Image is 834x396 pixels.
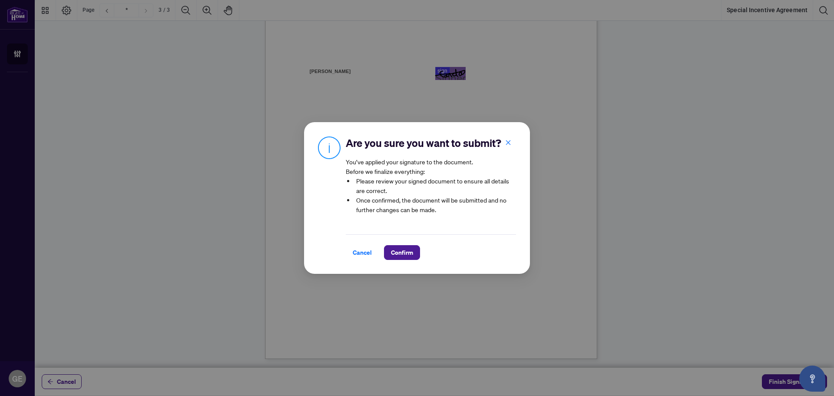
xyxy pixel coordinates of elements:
[384,245,420,260] button: Confirm
[346,136,516,150] h2: Are you sure you want to submit?
[391,246,413,260] span: Confirm
[354,176,516,195] li: Please review your signed document to ensure all details are correct.
[354,195,516,214] li: Once confirmed, the document will be submitted and no further changes can be made.
[346,157,516,220] article: You’ve applied your signature to the document. Before we finalize everything:
[799,366,825,392] button: Open asap
[346,245,379,260] button: Cancel
[505,140,511,146] span: close
[318,136,341,159] img: Info Icon
[353,246,372,260] span: Cancel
